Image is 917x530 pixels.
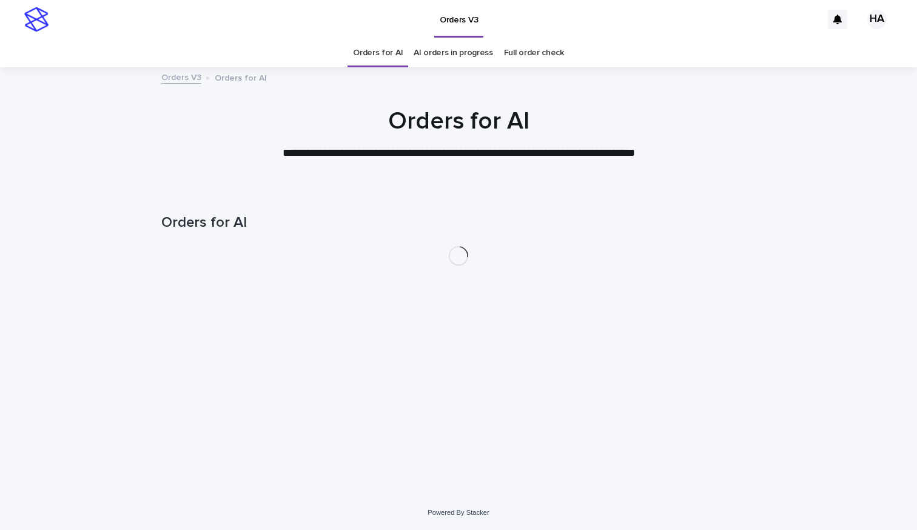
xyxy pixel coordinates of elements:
h1: Orders for AI [161,107,756,136]
a: Powered By Stacker [428,509,489,516]
p: Orders for AI [215,70,267,84]
a: AI orders in progress [414,39,493,67]
a: Orders for AI [353,39,403,67]
a: Orders V3 [161,70,201,84]
h1: Orders for AI [161,214,756,232]
a: Full order check [504,39,564,67]
div: HA [867,10,887,29]
img: stacker-logo-s-only.png [24,7,49,32]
